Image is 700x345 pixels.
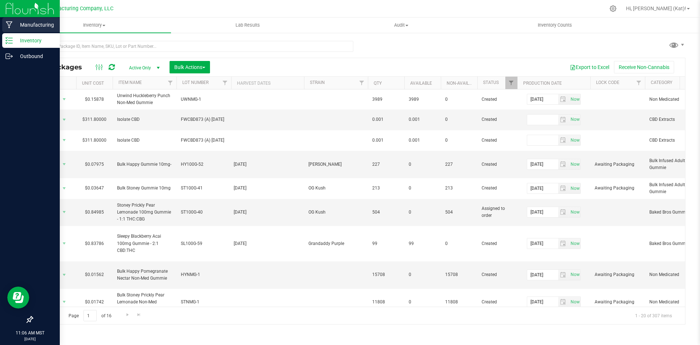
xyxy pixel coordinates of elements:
span: select [558,115,569,125]
td: $0.15878 [76,89,113,110]
span: ST100G-41 [181,185,227,192]
span: Hi, [PERSON_NAME] (Kat)! [626,5,686,11]
a: Status [483,80,499,85]
a: Qty [374,81,382,86]
span: select [558,94,569,104]
p: 11:06 AM MST [3,330,57,336]
inline-svg: Inventory [5,37,13,44]
span: select [568,135,580,145]
span: Set Current date [569,135,581,146]
span: 0.001 [372,137,400,144]
td: $0.07975 [76,151,113,179]
a: Filter [633,77,645,89]
span: select [558,238,569,249]
span: Created [482,185,513,192]
span: Created [482,137,513,144]
td: $0.01742 [76,289,113,316]
span: OG Kush [308,209,363,216]
span: Set Current date [569,183,581,194]
span: Awaiting Packaging [595,185,641,192]
span: 11808 [445,299,473,306]
span: select [60,115,69,125]
span: 213 [372,185,400,192]
span: select [60,238,69,249]
a: Lock Code [596,80,619,85]
div: Manage settings [608,5,618,12]
span: Created [482,161,513,168]
inline-svg: Manufacturing [5,21,13,28]
span: STNMG-1 [181,299,227,306]
span: [PERSON_NAME] [308,161,363,168]
span: 0 [409,185,436,192]
a: Inventory Counts [478,18,632,33]
span: HYNMG-1 [181,271,227,278]
span: select [568,270,580,280]
div: Value 1: 2024-11-26 [234,209,302,216]
span: Sleepy Blackberry Acai 100mg Gummie - 2:1 CBD:THC [117,233,172,254]
span: Isolate CBD [117,137,172,144]
span: All Packages [38,63,89,71]
input: 1 [83,310,97,321]
span: select [558,207,569,217]
span: Assigned to order [482,205,513,219]
span: Set Current date [569,207,581,218]
span: Lab Results [226,22,270,28]
span: Awaiting Packaging [595,299,641,306]
td: $0.01562 [76,261,113,289]
span: Created [482,96,513,103]
div: Value 1: 2024-09-25 [234,240,302,247]
span: 1 - 20 of 307 items [629,310,678,321]
span: OG Kush [308,185,363,192]
iframe: Resource center [7,287,29,308]
a: Lab Results [171,18,324,33]
span: Created [482,271,513,278]
span: 504 [372,209,400,216]
span: Page of 16 [62,310,117,321]
span: SL100G-59 [181,240,227,247]
span: 3989 [372,96,400,103]
span: 0 [445,116,473,123]
span: 0 [445,240,473,247]
span: select [60,94,69,104]
span: select [60,270,69,280]
button: Bulk Actions [170,61,210,73]
a: Lot Number [182,80,209,85]
span: Set Current date [569,297,581,307]
span: Set Current date [569,159,581,170]
a: Item Name [118,80,142,85]
span: select [558,183,569,193]
span: Bulk Actions [174,64,205,70]
a: Inventory [17,18,171,33]
span: 0 [409,271,436,278]
a: Production Date [523,81,562,86]
span: Inventory [17,22,171,28]
span: 15708 [445,271,473,278]
span: 0 [445,137,473,144]
a: Audit [324,18,478,33]
span: select [568,297,580,307]
td: $311.80000 [76,130,113,151]
a: Non-Available [447,81,479,86]
span: Stoney Prickly Pear Lemonade 100mg Gummie - 1:1 THC:CBG [117,202,172,223]
span: Bulk Stoney Prickly Pear Lemonade Non-Med Gummie [117,292,172,313]
span: 15708 [372,271,400,278]
span: select [60,297,69,307]
span: select [558,297,569,307]
span: 11808 [372,299,400,306]
p: Outbound [13,52,57,61]
span: select [60,135,69,145]
span: 0 [409,299,436,306]
span: Set Current date [569,94,581,105]
span: 0 [409,209,436,216]
td: $0.83786 [76,226,113,261]
p: [DATE] [3,336,57,342]
span: Awaiting Packaging [595,271,641,278]
input: Search Package ID, Item Name, SKU, Lot or Part Number... [32,41,353,52]
span: 0 [409,161,436,168]
span: select [60,207,69,217]
th: Harvest Dates [231,77,304,89]
span: select [60,183,69,193]
span: ST100G-40 [181,209,227,216]
button: Receive Non-Cannabis [614,61,674,73]
span: select [60,159,69,169]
